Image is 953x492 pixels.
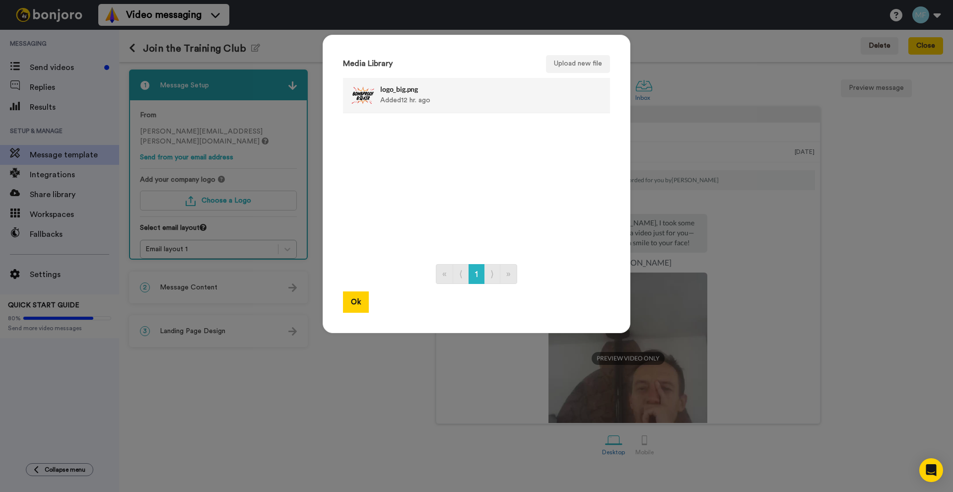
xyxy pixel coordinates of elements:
[919,458,943,482] div: Open Intercom Messenger
[500,264,517,284] a: Go to last page
[380,83,551,108] div: Added 12 hr. ago
[469,264,484,284] a: Go to page number 1
[546,55,610,73] button: Upload new file
[380,85,551,93] h4: logo_big.png
[484,264,500,284] a: Go to next page
[343,60,393,69] h3: Media Library
[436,264,453,284] a: Go to first page
[453,264,469,284] a: Go to previous page
[343,291,369,313] button: Ok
